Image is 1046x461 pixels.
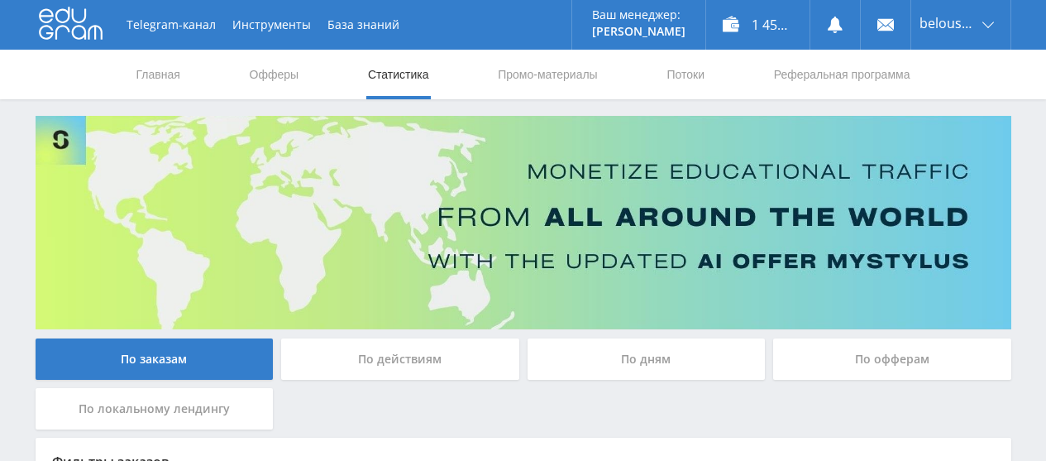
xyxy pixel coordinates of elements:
a: Офферы [248,50,301,99]
img: Banner [36,116,1011,329]
span: belousova1964 [919,17,977,30]
div: По действиям [281,339,519,380]
div: По заказам [36,339,274,380]
a: Статистика [366,50,431,99]
p: Ваш менеджер: [592,8,685,22]
a: Реферальная программа [772,50,912,99]
p: [PERSON_NAME] [592,25,685,38]
div: По офферам [773,339,1011,380]
a: Потоки [665,50,706,99]
div: По локальному лендингу [36,388,274,430]
a: Промо-материалы [496,50,599,99]
div: По дням [528,339,766,380]
a: Главная [135,50,182,99]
